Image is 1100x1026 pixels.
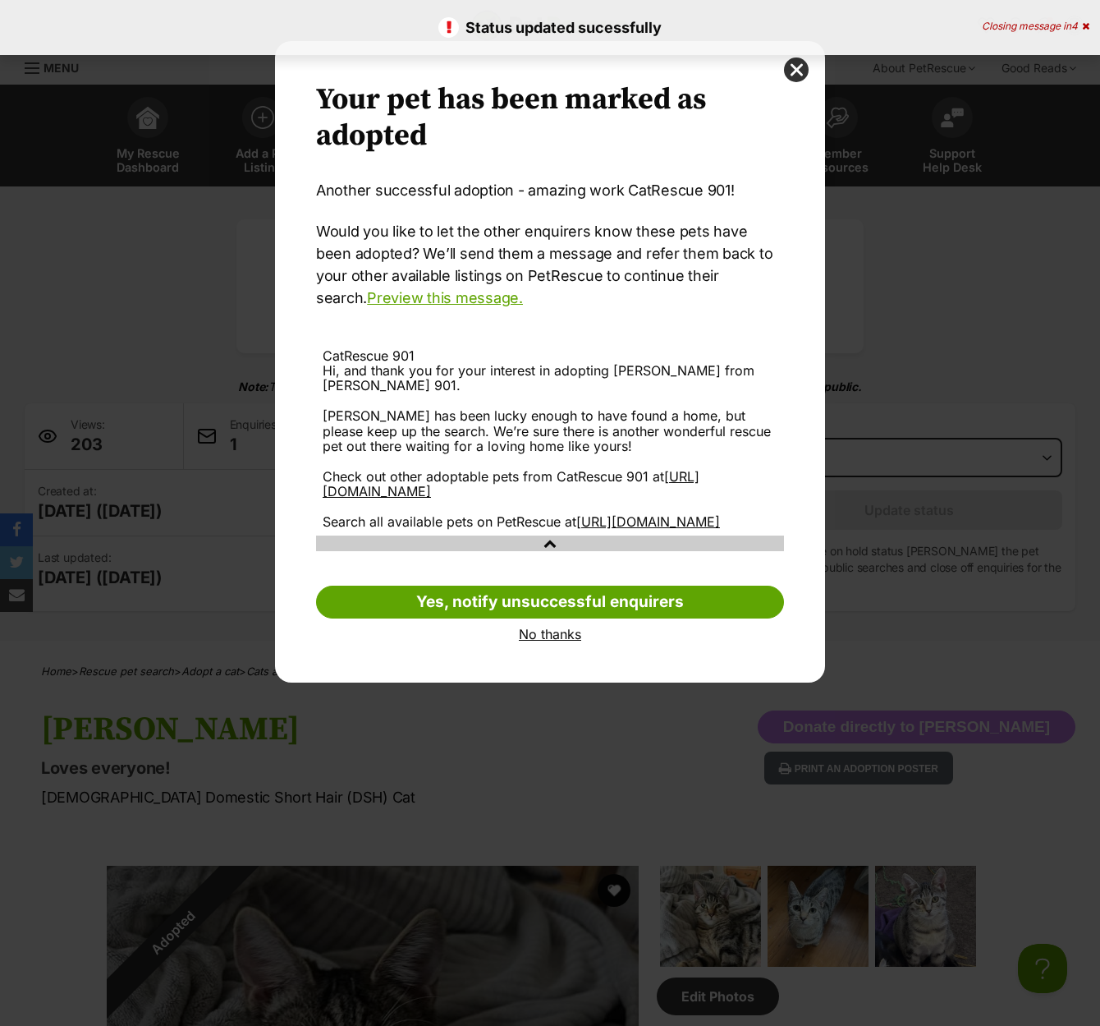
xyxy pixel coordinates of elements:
[323,363,777,529] div: Hi, and thank you for your interest in adopting [PERSON_NAME] from [PERSON_NAME] 901. [PERSON_NAM...
[576,513,720,530] a: [URL][DOMAIN_NAME]
[316,82,784,154] h2: Your pet has been marked as adopted
[323,468,699,499] a: [URL][DOMAIN_NAME]
[316,179,784,201] p: Another successful adoption - amazing work CatRescue 901!
[316,220,784,309] p: Would you like to let the other enquirers know these pets have been adopted? We’ll send them a me...
[1071,20,1078,32] span: 4
[16,16,1084,39] p: Status updated sucessfully
[316,627,784,642] a: No thanks
[316,586,784,619] a: Yes, notify unsuccessful enquirers
[982,21,1089,32] div: Closing message in
[367,289,523,306] a: Preview this message.
[784,58,809,82] button: close
[323,347,415,364] span: CatRescue 901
